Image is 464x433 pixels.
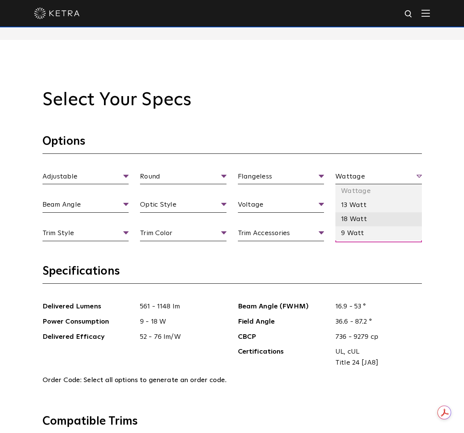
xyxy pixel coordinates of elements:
span: 52 - 76 lm/W [134,332,226,343]
span: Beam Angle (FWHM) [238,301,330,312]
li: 18 Watt [335,212,422,226]
img: search icon [404,9,414,19]
h3: Options [42,134,422,154]
span: Wattage [335,171,422,185]
span: Trim Accessories [238,228,324,241]
span: Power Consumption [42,316,135,327]
span: 36.6 - 87.2 ° [330,316,422,327]
span: Adjustable [42,171,129,185]
img: Hamburger%20Nav.svg [422,9,430,17]
span: 561 - 1148 lm [134,301,226,312]
span: CBCP [238,332,330,343]
span: 9 - 18 W [134,316,226,327]
span: Title 24 [JA8] [335,357,416,368]
span: Voltage [238,199,324,213]
span: Certifications [238,346,330,368]
span: Delivered Efficacy [42,332,135,343]
span: UL, cUL [335,346,416,357]
span: Select all options to generate an order code. [83,377,226,384]
span: Field Angle [238,316,330,327]
span: Order Code: [42,377,82,384]
span: Delivered Lumens [42,301,135,312]
h2: Select Your Specs [42,89,422,111]
li: 9 Watt [335,226,422,240]
span: Optic Style [140,199,226,213]
span: Beam Angle [42,199,129,213]
span: Round [140,171,226,185]
img: ketra-logo-2019-white [34,8,80,19]
span: 16.9 - 53 ° [330,301,422,312]
span: Trim Color [140,228,226,241]
span: Flangeless [238,171,324,185]
li: Wattage [335,184,422,198]
h3: Specifications [42,264,422,284]
span: Trim Style [42,228,129,241]
li: 13 Watt [335,198,422,212]
span: 736 - 9279 cp [330,332,422,343]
